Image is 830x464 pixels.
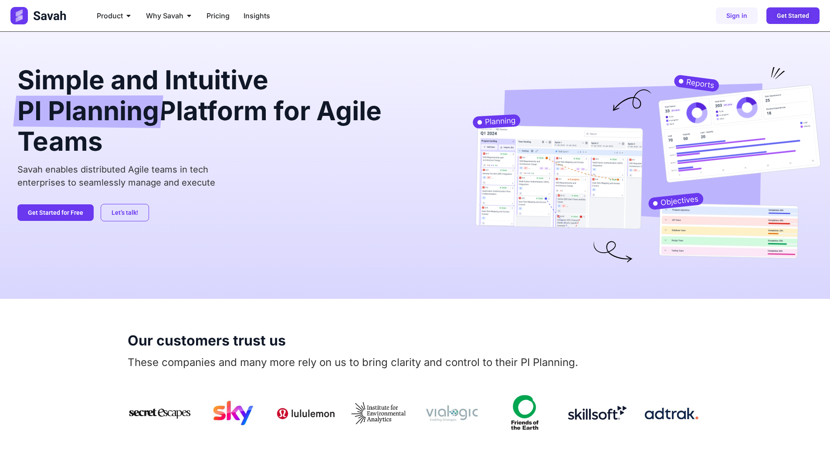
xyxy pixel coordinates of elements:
span: Sign in [726,13,747,19]
span: Get Started for Free [28,210,83,216]
a: Get Started [766,7,820,24]
span: PI Planning [17,95,159,128]
div: Menu Toggle [90,7,531,24]
span: Let’s talk! [112,210,138,216]
a: Let’s talk! [101,204,149,221]
a: Insights [244,10,270,21]
img: Logo (2) [10,7,68,24]
span: Product [97,10,123,21]
p: Savah enables distributed Agile teams in tech enterprises to seamlessly manage and execute [17,163,444,189]
a: Get Started for Free [17,204,94,221]
h2: Our customers trust us [128,334,703,348]
h2: Simple and Intuitive Platform for Agile Teams [17,67,444,154]
span: Get Started [777,13,809,19]
a: Sign in [716,7,758,24]
a: Pricing [207,10,230,21]
nav: Menu [90,7,531,24]
span: Why Savah [146,10,183,21]
p: These companies and many more rely on us to bring clarity and control to their PI Planning. [128,355,703,370]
